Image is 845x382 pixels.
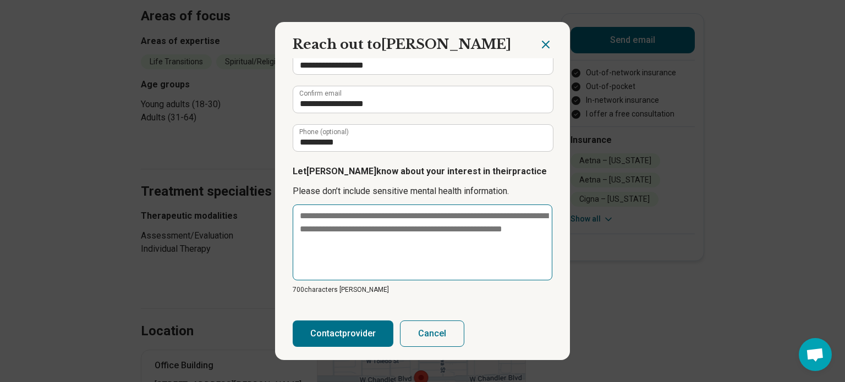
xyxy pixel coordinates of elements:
p: 700 characters [PERSON_NAME] [293,285,552,295]
label: Confirm email [299,90,342,97]
button: Cancel [400,320,464,347]
p: Let [PERSON_NAME] know about your interest in their practice [293,165,552,178]
label: Phone (optional) [299,129,349,135]
label: Email [299,52,316,58]
button: Contactprovider [293,320,393,347]
p: Please don’t include sensitive mental health information. [293,185,552,198]
span: Reach out to [PERSON_NAME] [293,36,511,52]
button: Close dialog [539,38,552,51]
